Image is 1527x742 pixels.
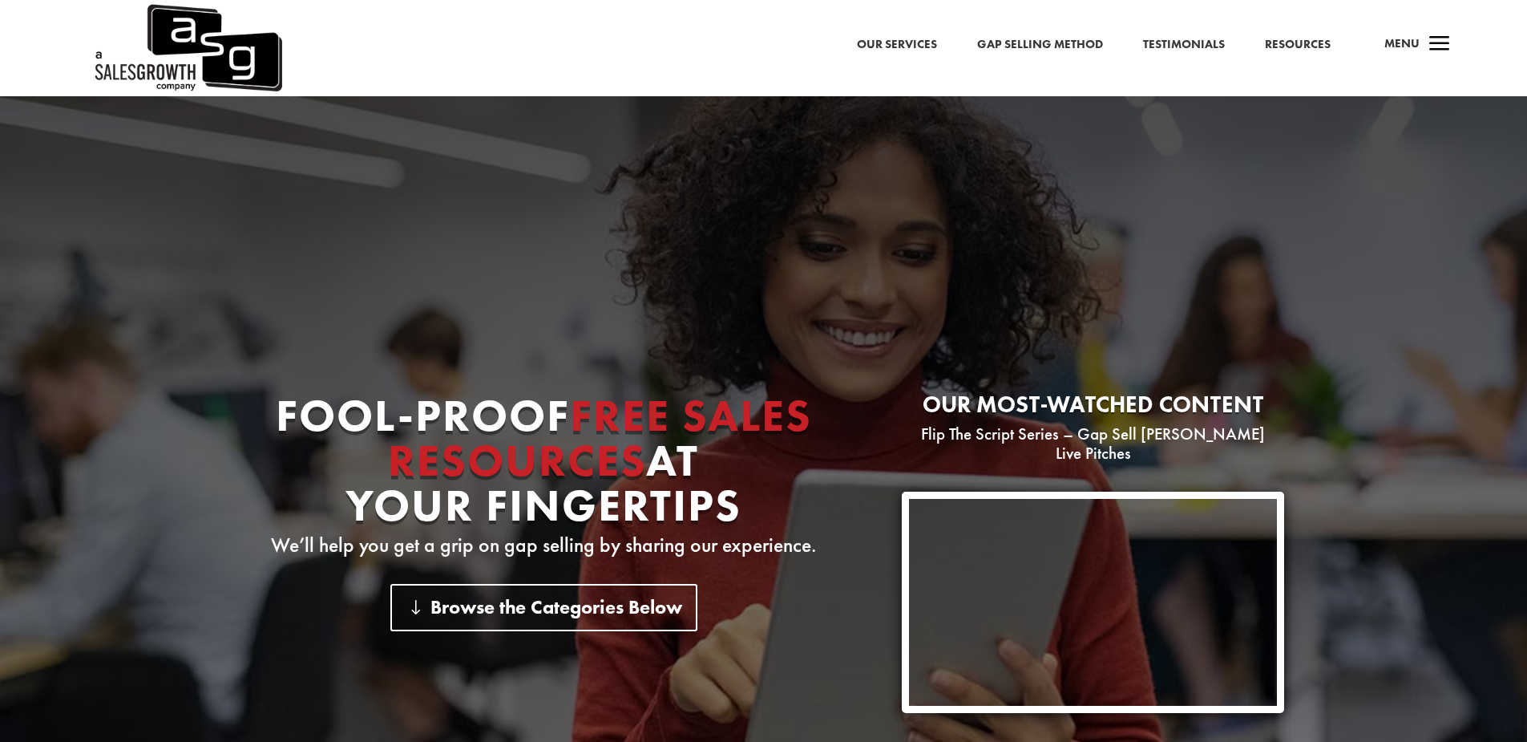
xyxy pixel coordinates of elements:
a: Gap Selling Method [977,34,1103,55]
a: Browse the Categories Below [390,584,697,631]
a: Our Services [857,34,937,55]
a: Resources [1265,34,1331,55]
p: We’ll help you get a grip on gap selling by sharing our experience. [243,536,845,555]
span: Menu [1384,35,1420,51]
h1: Fool-proof At Your Fingertips [243,393,845,536]
h2: Our most-watched content [902,393,1284,424]
p: Flip The Script Series – Gap Sell [PERSON_NAME] Live Pitches [902,424,1284,463]
a: Testimonials [1143,34,1225,55]
span: a [1424,29,1456,61]
span: Free Sales Resources [388,387,812,489]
